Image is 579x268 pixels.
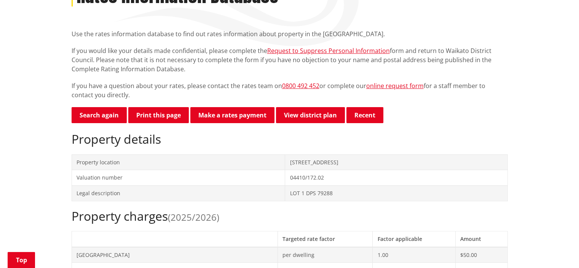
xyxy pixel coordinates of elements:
th: Factor applicable [373,231,456,247]
iframe: Messenger Launcher [544,236,571,263]
a: Request to Suppress Personal Information [267,47,390,55]
td: 04410/172.02 [285,170,507,186]
td: Legal description [72,185,285,201]
a: Make a rates payment [190,107,274,123]
td: $50.00 [456,247,507,263]
button: Recent [346,107,383,123]
button: Print this page [128,107,189,123]
td: 1.00 [373,247,456,263]
span: (2025/2026) [168,211,219,223]
p: If you would like your details made confidential, please complete the form and return to Waikato ... [72,46,508,74]
td: Property location [72,154,285,170]
td: Valuation number [72,170,285,186]
a: online request form [366,82,424,90]
p: If you have a question about your rates, please contact the rates team on or complete our for a s... [72,81,508,99]
h2: Property details [72,132,508,146]
th: Targeted rate factor [278,231,373,247]
td: LOT 1 DPS 79288 [285,185,507,201]
h2: Property charges [72,209,508,223]
a: View district plan [276,107,345,123]
th: Amount [456,231,507,247]
a: Search again [72,107,127,123]
p: Use the rates information database to find out rates information about property in the [GEOGRAPHI... [72,29,508,39]
a: 0800 492 452 [282,82,319,90]
a: Top [8,252,35,268]
td: [STREET_ADDRESS] [285,154,507,170]
td: [GEOGRAPHIC_DATA] [72,247,278,263]
td: per dwelling [278,247,373,263]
